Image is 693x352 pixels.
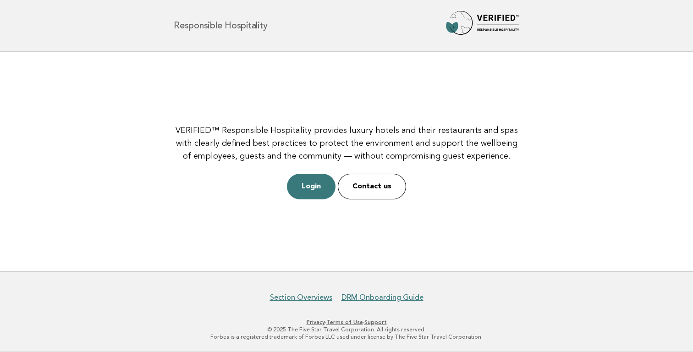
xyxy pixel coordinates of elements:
[270,293,332,302] a: Section Overviews
[66,326,627,333] p: © 2025 The Five Star Travel Corporation. All rights reserved.
[174,21,267,30] h1: Responsible Hospitality
[172,124,521,163] p: VERIFIED™ Responsible Hospitality provides luxury hotels and their restaurants and spas with clea...
[326,319,363,325] a: Terms of Use
[364,319,387,325] a: Support
[66,333,627,341] p: Forbes is a registered trademark of Forbes LLC used under license by The Five Star Travel Corpora...
[446,11,519,40] img: Forbes Travel Guide
[287,174,335,199] a: Login
[341,293,423,302] a: DRM Onboarding Guide
[66,319,627,326] p: · ·
[307,319,325,325] a: Privacy
[338,174,406,199] a: Contact us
